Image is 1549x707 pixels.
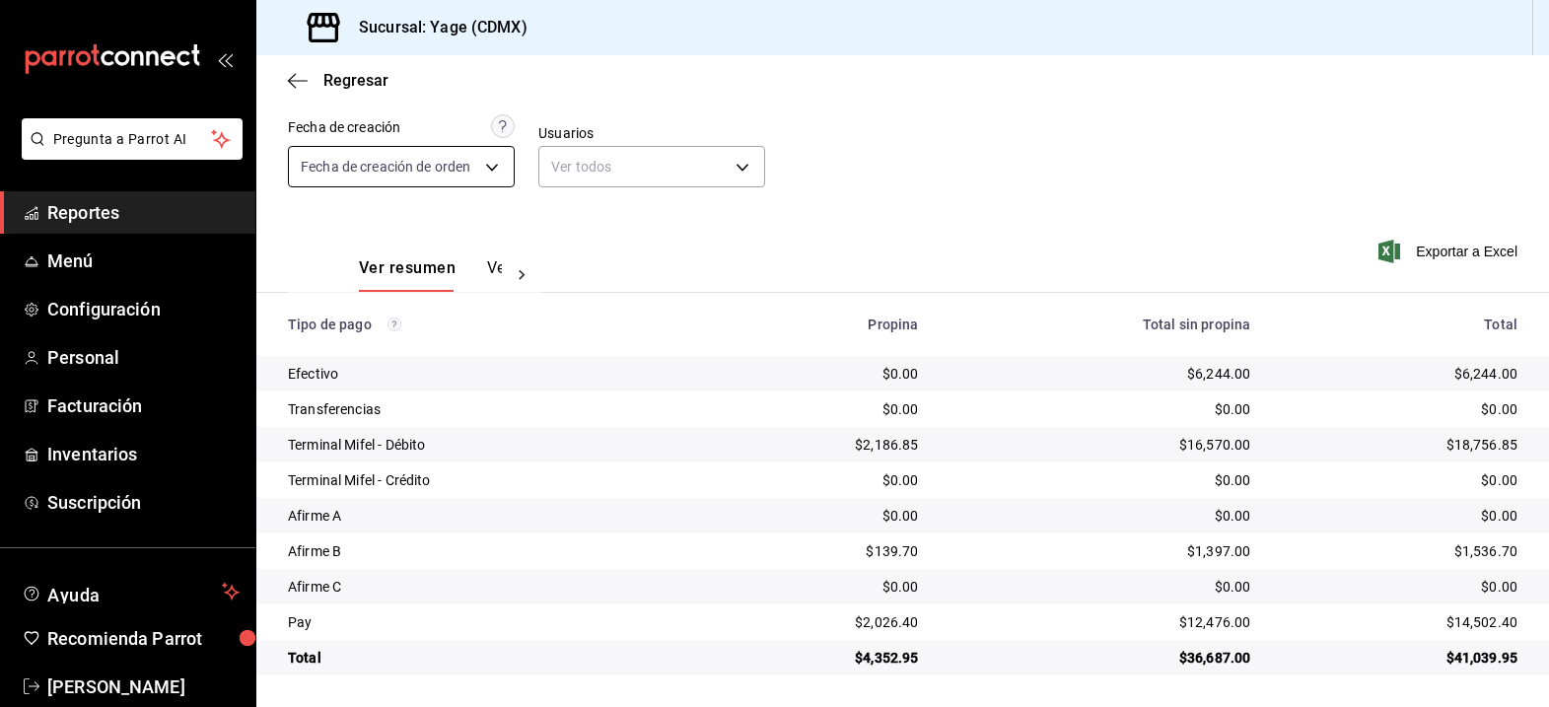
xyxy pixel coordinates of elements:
[538,146,765,187] div: Ver todos
[47,489,240,516] span: Suscripción
[1282,648,1517,668] div: $41,039.95
[288,470,692,490] div: Terminal Mifel - Crédito
[288,648,692,668] div: Total
[724,612,918,632] div: $2,026.40
[288,399,692,419] div: Transferencias
[1282,470,1517,490] div: $0.00
[538,126,765,140] label: Usuarios
[288,317,692,332] div: Tipo de pago
[951,317,1251,332] div: Total sin propina
[14,143,243,164] a: Pregunta a Parrot AI
[951,648,1251,668] div: $36,687.00
[951,612,1251,632] div: $12,476.00
[288,364,692,384] div: Efectivo
[288,612,692,632] div: Pay
[724,648,918,668] div: $4,352.95
[301,157,470,177] span: Fecha de creación de orden
[387,318,401,331] svg: Los pagos realizados con Pay y otras terminales son montos brutos.
[724,577,918,597] div: $0.00
[47,296,240,322] span: Configuración
[724,506,918,526] div: $0.00
[951,435,1251,455] div: $16,570.00
[47,199,240,226] span: Reportes
[724,435,918,455] div: $2,186.85
[951,506,1251,526] div: $0.00
[724,317,918,332] div: Propina
[487,258,561,292] button: Ver pagos
[47,625,240,652] span: Recomienda Parrot
[951,577,1251,597] div: $0.00
[724,364,918,384] div: $0.00
[288,71,388,90] button: Regresar
[217,51,233,67] button: open_drawer_menu
[1282,435,1517,455] div: $18,756.85
[53,129,212,150] span: Pregunta a Parrot AI
[724,470,918,490] div: $0.00
[1282,612,1517,632] div: $14,502.40
[1382,240,1517,263] button: Exportar a Excel
[288,435,692,455] div: Terminal Mifel - Débito
[1282,506,1517,526] div: $0.00
[47,441,240,467] span: Inventarios
[1282,577,1517,597] div: $0.00
[1282,317,1517,332] div: Total
[22,118,243,160] button: Pregunta a Parrot AI
[951,399,1251,419] div: $0.00
[359,258,502,292] div: navigation tabs
[1282,541,1517,561] div: $1,536.70
[343,16,528,39] h3: Sucursal: Yage (CDMX)
[1282,399,1517,419] div: $0.00
[288,506,692,526] div: Afirme A
[1282,364,1517,384] div: $6,244.00
[951,541,1251,561] div: $1,397.00
[47,392,240,419] span: Facturación
[951,470,1251,490] div: $0.00
[47,673,240,700] span: [PERSON_NAME]
[323,71,388,90] span: Regresar
[288,541,692,561] div: Afirme B
[724,399,918,419] div: $0.00
[47,247,240,274] span: Menú
[951,364,1251,384] div: $6,244.00
[288,117,400,138] div: Fecha de creación
[47,580,214,603] span: Ayuda
[359,258,456,292] button: Ver resumen
[724,541,918,561] div: $139.70
[288,577,692,597] div: Afirme C
[47,344,240,371] span: Personal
